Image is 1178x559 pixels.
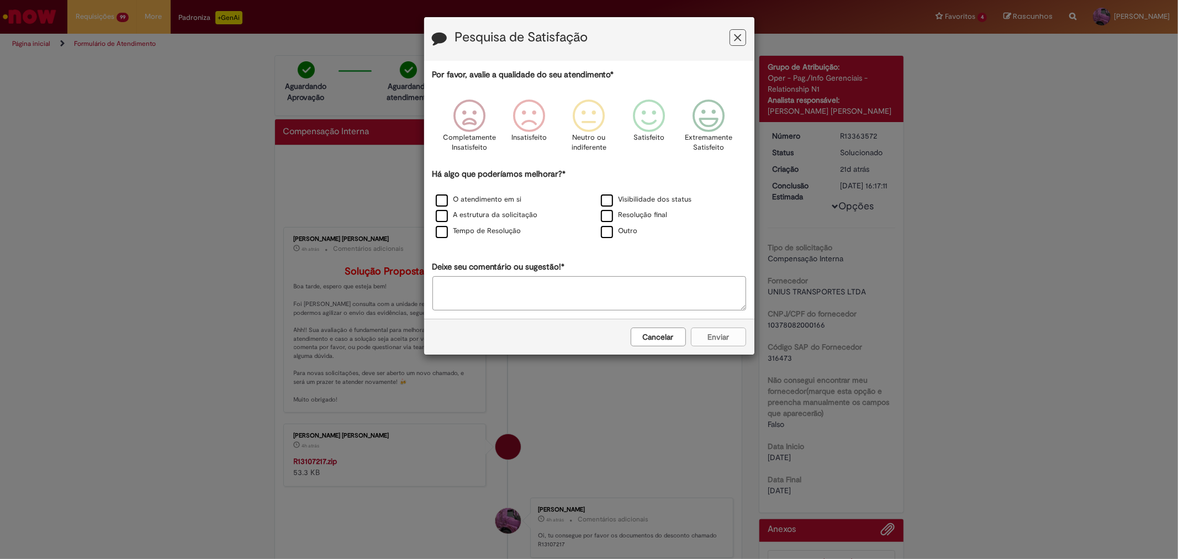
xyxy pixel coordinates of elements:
[601,226,638,236] label: Outro
[432,261,565,273] label: Deixe seu comentário ou sugestão!*
[501,91,557,167] div: Insatisfeito
[455,30,588,45] label: Pesquisa de Satisfação
[569,133,609,153] p: Neutro ou indiferente
[436,226,521,236] label: Tempo de Resolução
[631,328,686,346] button: Cancelar
[680,91,737,167] div: Extremamente Satisfeito
[685,133,732,153] p: Extremamente Satisfeito
[432,69,614,81] label: Por favor, avalie a qualidade do seu atendimento*
[601,194,692,205] label: Visibilidade dos status
[432,168,746,240] div: Há algo que poderíamos melhorar?*
[443,133,496,153] p: Completamente Insatisfeito
[511,133,547,143] p: Insatisfeito
[633,133,664,143] p: Satisfeito
[621,91,677,167] div: Satisfeito
[601,210,668,220] label: Resolução final
[436,210,538,220] label: A estrutura da solicitação
[441,91,498,167] div: Completamente Insatisfeito
[561,91,617,167] div: Neutro ou indiferente
[436,194,522,205] label: O atendimento em si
